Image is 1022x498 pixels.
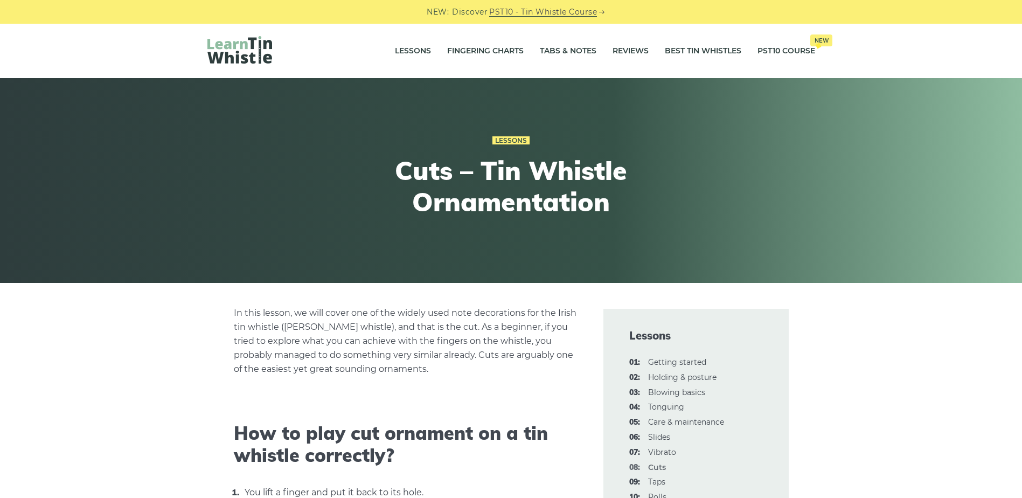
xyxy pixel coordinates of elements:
[540,38,596,65] a: Tabs & Notes
[613,38,649,65] a: Reviews
[629,356,640,369] span: 01:
[648,402,684,412] a: 04:Tonguing
[629,371,640,384] span: 02:
[648,388,705,397] a: 03:Blowing basics
[810,34,832,46] span: New
[629,431,640,444] span: 06:
[648,462,666,472] strong: Cuts
[629,416,640,429] span: 05:
[313,155,710,217] h1: Cuts – Tin Whistle Ornamentation
[492,136,530,145] a: Lessons
[629,446,640,459] span: 07:
[395,38,431,65] a: Lessons
[207,36,272,64] img: LearnTinWhistle.com
[648,477,665,487] a: 09:Taps
[629,386,640,399] span: 03:
[757,38,815,65] a: PST10 CourseNew
[629,328,763,343] span: Lessons
[648,372,717,382] a: 02:Holding & posture
[234,423,578,467] h2: How to play cut ornament on a tin whistle correctly?
[447,38,524,65] a: Fingering Charts
[629,461,640,474] span: 08:
[648,447,676,457] a: 07:Vibrato
[629,401,640,414] span: 04:
[629,476,640,489] span: 09:
[648,357,706,367] a: 01:Getting started
[234,306,578,376] p: In this lesson, we will cover one of the widely used note decorations for the Irish tin whistle (...
[665,38,741,65] a: Best Tin Whistles
[648,417,724,427] a: 05:Care & maintenance
[648,432,670,442] a: 06:Slides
